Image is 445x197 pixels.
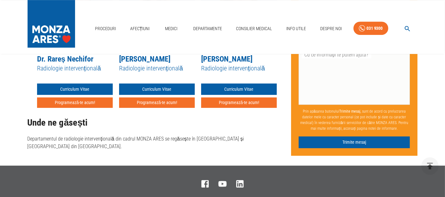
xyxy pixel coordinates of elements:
button: Programează-te acum! [201,97,277,108]
button: Trimite mesaj [299,136,410,148]
h5: Radiologie intervențională [119,64,195,73]
button: delete [421,157,439,175]
a: 031 9300 [353,22,388,35]
a: Consilier Medical [233,22,275,35]
div: 031 9300 [366,24,383,32]
a: Info Utile [284,22,308,35]
h5: Radiologie intervențională [37,64,113,73]
a: Proceduri [92,22,118,35]
a: [PERSON_NAME] [119,55,170,63]
h5: Radiologie intervențională [201,64,277,73]
button: Programează-te acum! [119,97,195,108]
button: Programează-te acum! [37,97,113,108]
a: Curriculum Vitae [119,83,195,95]
a: Despre Noi [318,22,344,35]
p: Departamentul de radiologie intervențională din cadrul MONZA ARES se regăsește în [GEOGRAPHIC_DAT... [28,135,286,150]
a: Departamente [191,22,225,35]
a: Curriculum Vitae [37,83,113,95]
a: Dr. Rareș Nechifor [37,55,93,63]
a: Afecțiuni [128,22,152,35]
h2: Unde ne găsești [28,118,286,128]
p: Prin apăsarea butonului , sunt de acord cu prelucrarea datelor mele cu caracter personal (ce pot ... [299,106,410,134]
a: Medici [161,22,181,35]
a: [PERSON_NAME] [201,55,252,63]
b: Trimite mesaj [339,109,360,114]
a: Curriculum Vitae [201,83,277,95]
